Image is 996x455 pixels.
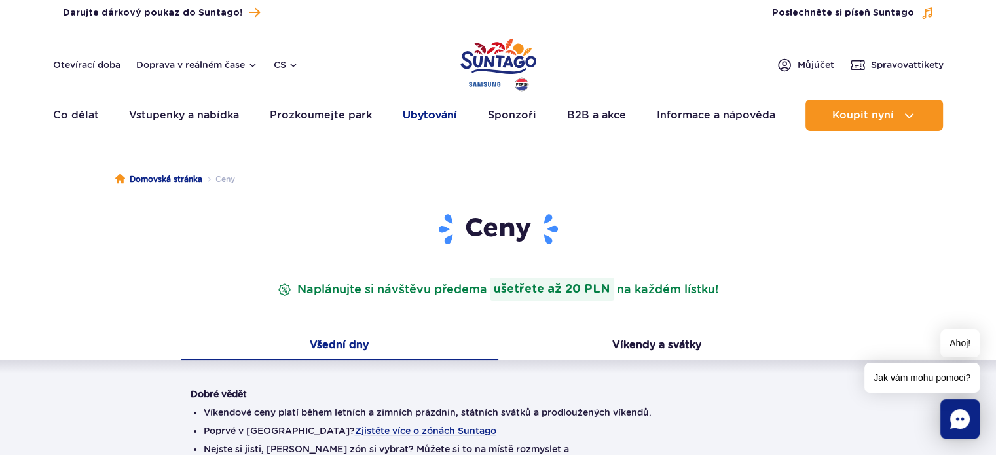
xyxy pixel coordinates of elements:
[136,60,258,70] button: Doprava v reálném čase
[871,60,917,70] font: Spravovat
[465,212,532,245] font: Ceny
[814,60,834,70] font: účet
[488,100,536,131] a: Sponzoři
[777,57,834,73] a: Můjúčet
[129,109,239,121] font: Vstupenky a nabídka
[940,399,980,439] div: Povídání
[274,60,286,70] font: cs
[63,4,260,22] a: Darujte dárkový poukaz do Suntago!
[805,100,943,131] button: Koupit nyní
[950,338,970,348] font: Ahoj!
[53,109,99,121] font: Co dělat
[274,58,299,71] button: cs
[204,407,652,418] font: Víkendové ceny platí během letních a zimních prázdnin, státních svátků a prodloužených víkendů.
[204,426,355,436] font: Poprvé v [GEOGRAPHIC_DATA]?
[204,444,569,454] font: Nejste si jisti, [PERSON_NAME] zón si vybrat? Můžete si to na místě rozmyslet a
[488,109,536,121] font: Sponzoři
[772,9,914,18] font: Poslechněte si píseň Suntago
[181,333,498,360] button: Všední dny
[772,7,934,20] button: Poslechněte si píseň Suntago
[567,109,626,121] font: B2B a akce
[460,33,536,93] a: Polský park
[617,282,718,296] font: na každém lístku!
[53,100,99,131] a: Co dělat
[215,174,235,184] font: Ceny
[403,100,457,131] a: Ubytování
[567,100,626,131] a: B2B a akce
[136,60,245,70] font: Doprava v reálném čase
[270,109,372,121] font: Prozkoumejte park
[310,338,369,351] font: Všední dny
[129,100,239,131] a: Vstupenky a nabídka
[874,373,970,383] font: Jak vám mohu pomoci?
[612,338,701,351] font: Víkendy a svátky
[53,60,120,70] font: Otevírací doba
[657,100,775,131] a: Informace a nápověda
[63,9,242,18] font: Darujte dárkový poukaz do Suntago!
[917,60,944,70] font: tikety
[798,60,814,70] font: Můj
[498,333,816,360] button: Víkendy a svátky
[270,100,372,131] a: Prozkoumejte park
[850,57,944,73] a: Spravovattikety
[355,426,496,436] button: Zjistěte více o zónách Suntago
[480,282,487,296] font: a
[403,109,457,121] font: Ubytování
[657,109,775,121] font: Informace a nápověda
[130,174,202,184] font: Domovská stránka
[297,282,480,296] font: Naplánujte si návštěvu předem
[115,173,202,186] a: Domovská stránka
[494,283,610,295] font: ušetřete až 20 PLN
[53,58,120,71] a: Otevírací doba
[191,389,247,399] font: Dobré vědět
